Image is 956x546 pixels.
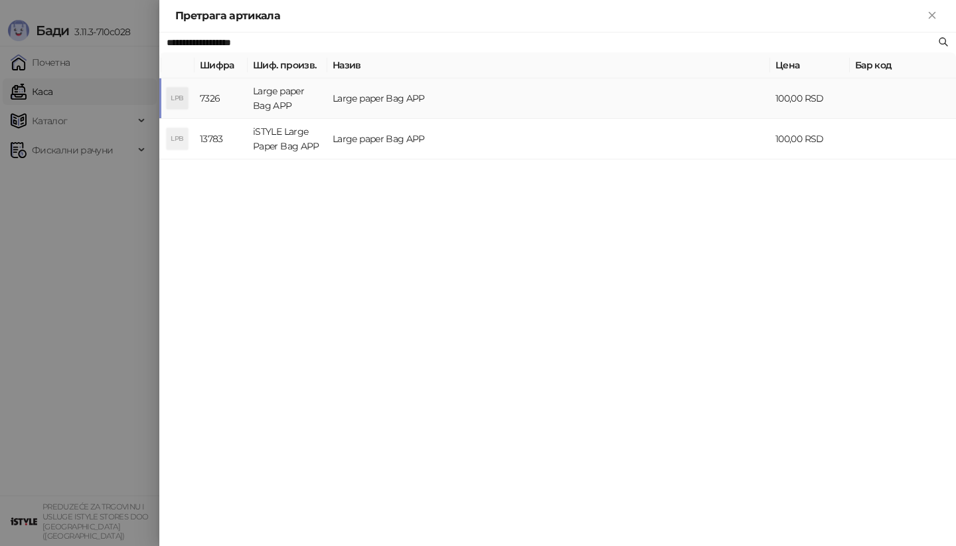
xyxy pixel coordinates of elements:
[167,128,188,149] div: LPB
[175,8,924,24] div: Претрага артикала
[167,88,188,109] div: LPB
[924,8,940,24] button: Close
[195,119,248,159] td: 13783
[327,52,770,78] th: Назив
[850,52,956,78] th: Бар код
[195,78,248,119] td: 7326
[327,78,770,119] td: Large paper Bag APP
[195,52,248,78] th: Шифра
[770,119,850,159] td: 100,00 RSD
[248,52,327,78] th: Шиф. произв.
[248,78,327,119] td: Large paper Bag APP
[327,119,770,159] td: Large paper Bag APP
[770,52,850,78] th: Цена
[248,119,327,159] td: iSTYLE Large Paper Bag APP
[770,78,850,119] td: 100,00 RSD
